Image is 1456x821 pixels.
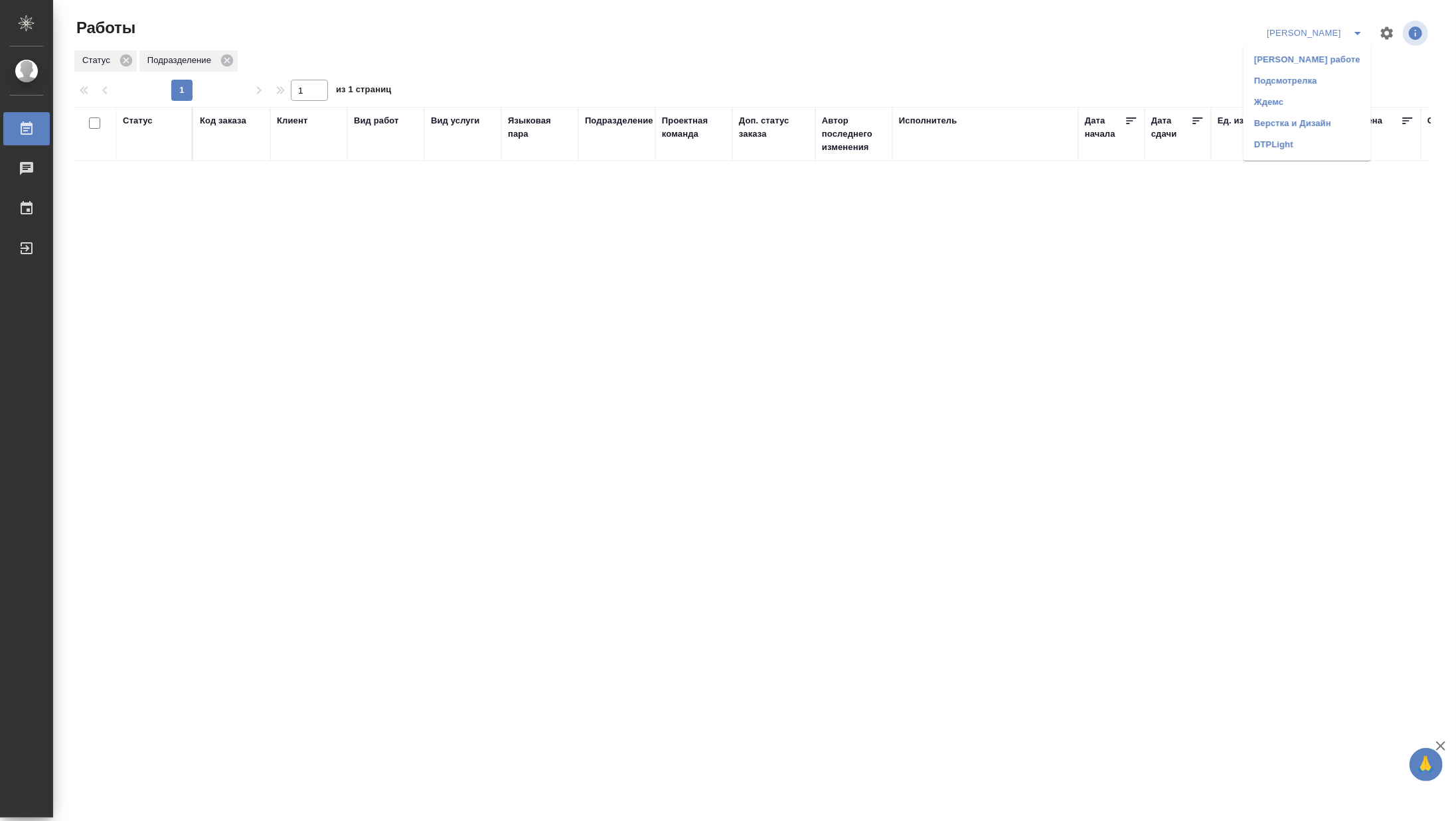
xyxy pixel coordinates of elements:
[1371,17,1403,49] span: Настроить таблицу
[1244,92,1371,113] li: Ждемс
[1263,23,1371,44] div: split button
[1361,114,1383,127] div: Цена
[336,82,392,101] span: из 1 страниц
[354,114,399,127] div: Вид работ
[899,114,957,127] div: Исполнитель
[200,114,246,127] div: Код заказа
[1244,113,1371,134] li: Верстка и Дизайн
[662,114,726,141] div: Проектная команда
[1403,21,1431,46] span: Посмотреть информацию
[73,17,135,38] span: Работы
[82,54,115,67] p: Статус
[1244,134,1371,155] li: DTPLight
[123,114,153,127] div: Статус
[1415,751,1437,779] span: 🙏
[1410,748,1443,781] button: 🙏
[1151,114,1191,141] div: Дата сдачи
[1244,70,1371,92] li: Подсмотрелка
[74,50,137,72] div: Статус
[508,114,572,141] div: Языковая пара
[139,50,238,72] div: Подразделение
[147,54,216,67] p: Подразделение
[431,114,480,127] div: Вид услуги
[822,114,886,154] div: Автор последнего изменения
[1427,114,1456,127] div: Сумма
[1244,49,1371,70] li: [PERSON_NAME] работе
[585,114,653,127] div: Подразделение
[739,114,809,141] div: Доп. статус заказа
[1085,114,1125,141] div: Дата начала
[277,114,307,127] div: Клиент
[1218,114,1250,127] div: Ед. изм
